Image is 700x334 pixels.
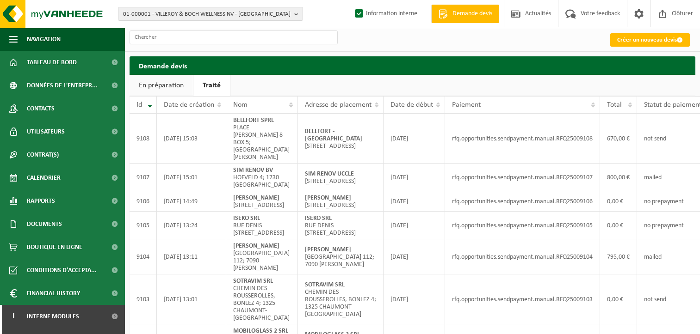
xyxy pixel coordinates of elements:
td: 0,00 € [600,191,637,212]
td: rfq.opportunities.sendpayment.manual.RFQ25009105 [445,212,600,239]
td: 9108 [130,114,157,164]
span: Contacts [27,97,55,120]
td: 9104 [130,239,157,274]
td: [GEOGRAPHIC_DATA] 112; 7090 [PERSON_NAME] [298,239,384,274]
span: Rapports [27,189,55,213]
td: [STREET_ADDRESS] [298,164,384,191]
label: Information interne [353,7,417,21]
td: rfq.opportunities.sendpayment.manual.RFQ25009106 [445,191,600,212]
td: [GEOGRAPHIC_DATA] 112; 7090 [PERSON_NAME] [226,239,298,274]
td: rfq.opportunities.sendpayment.manual.RFQ25009103 [445,274,600,324]
td: [DATE] 13:11 [157,239,226,274]
strong: BELLFORT SPRL [233,117,274,124]
span: Boutique en ligne [27,236,82,259]
span: 01-000001 - VILLEROY & BOCH WELLNESS NV - [GEOGRAPHIC_DATA] [123,7,291,21]
span: Nom [233,101,248,109]
td: 9107 [130,164,157,191]
td: [DATE] 15:01 [157,164,226,191]
td: [STREET_ADDRESS] [226,191,298,212]
td: CHEMIN DES ROUSSEROLLES, BONLEZ 4; 1325 CHAUMONT-[GEOGRAPHIC_DATA] [226,274,298,324]
td: [DATE] [384,164,445,191]
td: 9105 [130,212,157,239]
strong: SIM RENOV BV [233,167,273,174]
span: Financial History [27,282,80,305]
span: Adresse de placement [305,101,372,109]
td: [DATE] 15:03 [157,114,226,164]
strong: [PERSON_NAME] [233,243,279,249]
a: Traité [193,75,230,96]
a: Créer un nouveau devis [610,33,690,47]
span: Conditions d'accepta... [27,259,97,282]
strong: [PERSON_NAME] [305,246,351,253]
td: [DATE] [384,191,445,212]
td: rfq.opportunities.sendpayment.manual.RFQ25009104 [445,239,600,274]
td: CHEMIN DES ROUSSEROLLES, BONLEZ 4; 1325 CHAUMONT-[GEOGRAPHIC_DATA] [298,274,384,324]
span: Total [607,101,622,109]
span: Contrat(s) [27,143,59,166]
td: RUE DENIS [STREET_ADDRESS] [226,212,298,239]
strong: ISEKO SRL [305,215,332,222]
span: Interne modules [27,305,79,328]
strong: SOTRAVIM SRL [305,281,345,288]
td: [DATE] [384,274,445,324]
td: 795,00 € [600,239,637,274]
td: 670,00 € [600,114,637,164]
span: Calendrier [27,166,61,189]
strong: SOTRAVIM SRL [233,278,273,285]
strong: BELLFORT - [GEOGRAPHIC_DATA] [305,128,362,142]
td: [DATE] 14:49 [157,191,226,212]
span: not send [644,135,666,142]
span: Navigation [27,28,61,51]
span: Documents [27,213,62,236]
td: 9103 [130,274,157,324]
span: no prepayment [644,198,684,205]
a: Demande devis [431,5,499,23]
strong: SIM RENOV-UCCLE [305,170,354,177]
span: I [9,305,18,328]
td: 800,00 € [600,164,637,191]
span: Tableau de bord [27,51,77,74]
td: rfq.opportunities.sendpayment.manual.RFQ25009108 [445,114,600,164]
button: 01-000001 - VILLEROY & BOCH WELLNESS NV - [GEOGRAPHIC_DATA] [118,7,303,21]
td: [DATE] [384,114,445,164]
span: Date de création [164,101,214,109]
td: [DATE] 13:24 [157,212,226,239]
td: 0,00 € [600,274,637,324]
strong: [PERSON_NAME] [305,194,351,201]
span: Données de l'entrepr... [27,74,98,97]
td: [STREET_ADDRESS] [298,114,384,164]
td: 0,00 € [600,212,637,239]
strong: ISEKO SRL [233,215,260,222]
h2: Demande devis [130,56,695,74]
input: Chercher [130,30,338,44]
td: [STREET_ADDRESS] [298,191,384,212]
span: Id [136,101,142,109]
td: [DATE] [384,239,445,274]
span: Paiement [452,101,481,109]
td: PLACE [PERSON_NAME] 8 BOX 5; [GEOGRAPHIC_DATA][PERSON_NAME] [226,114,298,164]
strong: [PERSON_NAME] [233,194,279,201]
td: [DATE] [384,212,445,239]
td: HOFVELD 4; 1730 [GEOGRAPHIC_DATA] [226,164,298,191]
span: not send [644,296,666,303]
span: no prepayment [644,222,684,229]
a: En préparation [130,75,193,96]
td: 9106 [130,191,157,212]
span: Date de début [390,101,433,109]
td: RUE DENIS [STREET_ADDRESS] [298,212,384,239]
span: Utilisateurs [27,120,65,143]
span: Demande devis [450,9,495,18]
span: mailed [644,254,662,261]
span: mailed [644,174,662,181]
td: rfq.opportunities.sendpayment.manual.RFQ25009107 [445,164,600,191]
td: [DATE] 13:01 [157,274,226,324]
